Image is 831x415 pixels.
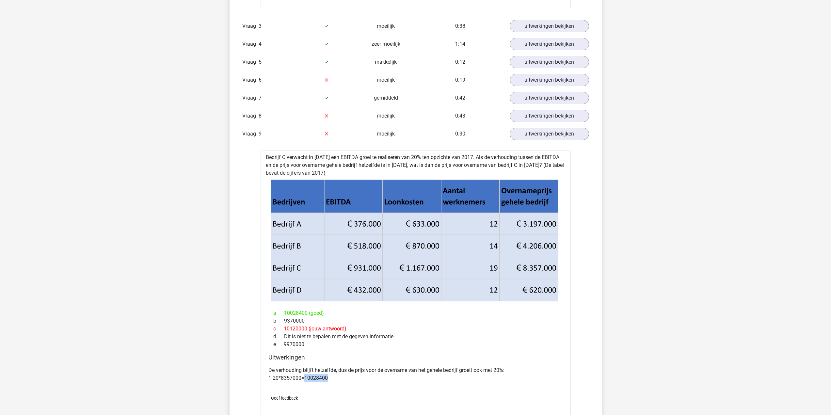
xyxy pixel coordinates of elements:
[374,95,398,101] span: gemiddeld
[510,56,589,68] a: uitwerkingen bekijken
[510,38,589,50] a: uitwerkingen bekijken
[455,131,465,137] span: 0:30
[259,23,262,29] span: 3
[510,92,589,104] a: uitwerkingen bekijken
[510,20,589,32] a: uitwerkingen bekijken
[268,325,563,333] div: 10120000 (jouw antwoord)
[377,23,395,29] span: moeilijk
[268,366,563,382] p: De verhouding blijft hetzelfde, dus de prijs voor de overname van het gehele bedrijf groeit ook m...
[259,59,262,65] span: 5
[455,23,465,29] span: 0:38
[242,40,259,48] span: Vraag
[242,130,259,138] span: Vraag
[273,325,284,333] span: c
[375,59,397,65] span: makkelijk
[268,354,563,361] h4: Uitwerkingen
[259,131,262,137] span: 9
[377,131,395,137] span: moeilijk
[242,94,259,102] span: Vraag
[273,341,284,348] span: e
[268,341,563,348] div: 9970000
[259,113,262,119] span: 8
[377,77,395,83] span: moeilijk
[242,22,259,30] span: Vraag
[271,396,298,401] span: Geef feedback
[372,41,400,47] span: zeer moeilijk
[377,113,395,119] span: moeilijk
[455,41,465,47] span: 1:14
[510,110,589,122] a: uitwerkingen bekijken
[455,113,465,119] span: 0:43
[242,112,259,120] span: Vraag
[455,77,465,83] span: 0:19
[510,128,589,140] a: uitwerkingen bekijken
[259,77,262,83] span: 6
[510,74,589,86] a: uitwerkingen bekijken
[455,59,465,65] span: 0:12
[273,309,284,317] span: a
[259,95,262,101] span: 7
[242,58,259,66] span: Vraag
[455,95,465,101] span: 0:42
[273,333,284,341] span: d
[242,76,259,84] span: Vraag
[268,309,563,317] div: 10028400 (goed)
[268,333,563,341] div: Dit is niet te bepalen met de gegeven informatie
[268,317,563,325] div: 9370000
[273,317,284,325] span: b
[259,41,262,47] span: 4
